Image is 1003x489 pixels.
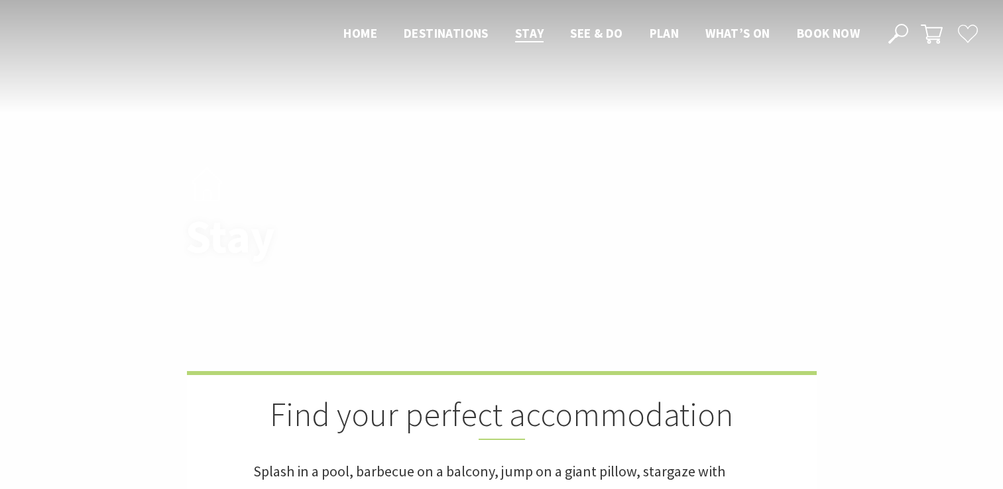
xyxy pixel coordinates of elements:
span: Plan [650,25,679,41]
span: See & Do [570,25,622,41]
h2: Find your perfect accommodation [253,395,750,440]
span: Stay [515,25,544,41]
h1: Stay [186,211,560,262]
span: Book now [797,25,860,41]
span: What’s On [705,25,770,41]
nav: Main Menu [330,23,873,45]
span: Home [343,25,377,41]
span: Destinations [404,25,489,41]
